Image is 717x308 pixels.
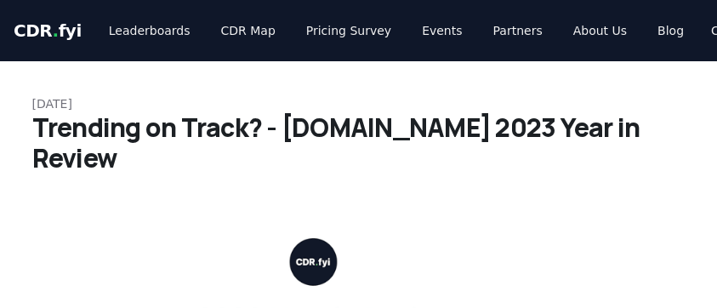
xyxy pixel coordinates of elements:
a: Partners [480,15,556,46]
a: Pricing Survey [293,15,405,46]
p: [DATE] [32,95,686,112]
span: CDR fyi [14,20,82,41]
a: About Us [560,15,640,46]
nav: Main [95,15,697,46]
a: Leaderboards [95,15,204,46]
h1: Trending on Track? - [DOMAIN_NAME] 2023 Year in Review [32,112,686,174]
a: Blog [644,15,697,46]
a: CDR.fyi [14,19,82,43]
span: . [53,20,59,41]
a: CDR Map [208,15,289,46]
a: Events [408,15,475,46]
